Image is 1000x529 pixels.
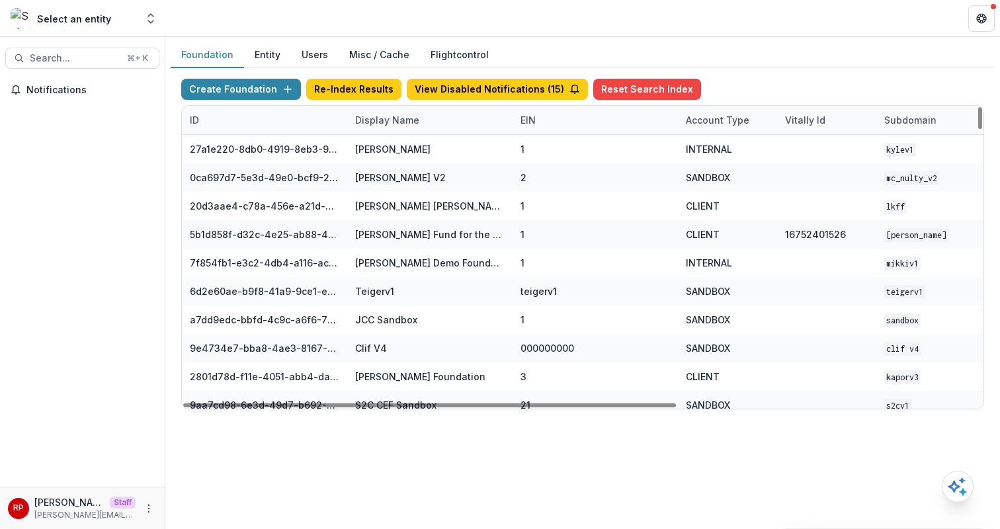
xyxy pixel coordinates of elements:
[521,398,530,412] div: 21
[190,398,339,412] div: 9aa7cd98-6e3d-49d7-b692-3e5f3d1facd4
[593,79,701,100] button: Reset Search Index
[190,142,339,156] div: 27a1e220-8db0-4919-8eb3-9f29ee33f7b0
[347,106,513,134] div: Display Name
[34,509,136,521] p: [PERSON_NAME][EMAIL_ADDRESS][DOMAIN_NAME]
[686,256,732,270] div: INTERNAL
[884,342,921,356] code: Clif V4
[876,113,944,127] div: Subdomain
[355,313,417,327] div: JCC Sandbox
[686,142,732,156] div: INTERNAL
[521,199,524,213] div: 1
[190,370,339,384] div: 2801d78d-f11e-4051-abb4-dab00da98882
[190,171,339,184] div: 0ca697d7-5e3d-49e0-bcf9-217f69e92d71
[686,313,730,327] div: SANDBOX
[190,341,339,355] div: 9e4734e7-bba8-4ae3-8167-95d86cec7b4b
[355,370,485,384] div: [PERSON_NAME] Foundation
[182,106,347,134] div: ID
[678,106,777,134] div: Account Type
[181,79,301,100] button: Create Foundation
[355,341,387,355] div: Clif V4
[355,171,446,184] div: [PERSON_NAME] V2
[777,106,876,134] div: Vitally Id
[686,398,730,412] div: SANDBOX
[521,284,557,298] div: teigerv1
[110,497,136,509] p: Staff
[521,256,524,270] div: 1
[884,228,948,242] code: [PERSON_NAME]
[521,142,524,156] div: 1
[876,106,976,134] div: Subdomain
[13,504,24,512] div: Ruthwick Pathireddy
[968,5,995,32] button: Get Help
[26,85,154,96] span: Notifications
[686,171,730,184] div: SANDBOX
[521,370,526,384] div: 3
[407,79,588,100] button: View Disabled Notifications (15)
[355,398,437,412] div: S2C CEF Sandbox
[190,284,339,298] div: 6d2e60ae-b9f8-41a9-9ce1-e608d0f20ec5
[431,48,489,61] a: Flightcontrol
[355,256,505,270] div: [PERSON_NAME] Demo Foundation
[521,227,524,241] div: 1
[124,51,151,65] div: ⌘ + K
[30,53,119,64] span: Search...
[884,399,911,413] code: s2cv1
[686,341,730,355] div: SANDBOX
[37,12,111,26] div: Select an entity
[190,227,339,241] div: 5b1d858f-d32c-4e25-ab88-434536713791
[141,501,157,516] button: More
[190,256,339,270] div: 7f854fb1-e3c2-4db4-a116-aca576521abc
[884,200,907,214] code: lkff
[884,370,921,384] code: kaporv3
[291,42,339,68] button: Users
[678,113,757,127] div: Account Type
[686,284,730,298] div: SANDBOX
[34,495,104,509] p: [PERSON_NAME]
[521,313,524,327] div: 1
[785,227,846,241] div: 16752401526
[777,113,833,127] div: Vitally Id
[686,370,720,384] div: CLIENT
[513,113,544,127] div: EIN
[11,8,32,29] img: Select an entity
[513,106,678,134] div: EIN
[339,42,420,68] button: Misc / Cache
[5,48,159,69] button: Search...
[521,341,574,355] div: 000000000
[884,285,925,299] code: teigerv1
[171,42,244,68] button: Foundation
[355,199,505,213] div: [PERSON_NAME] [PERSON_NAME] Family Foundation
[5,79,159,101] button: Notifications
[244,42,291,68] button: Entity
[190,199,339,213] div: 20d3aae4-c78a-456e-a21d-91c97a6a725f
[190,313,339,327] div: a7dd9edc-bbfd-4c9c-a6f6-76d0743bf1cd
[306,79,401,100] button: Re-Index Results
[182,113,207,127] div: ID
[686,227,720,241] div: CLIENT
[884,171,939,185] code: mc_nulty_v2
[347,113,427,127] div: Display Name
[355,284,394,298] div: Teigerv1
[884,143,916,157] code: kylev1
[942,471,974,503] button: Open AI Assistant
[884,257,921,270] code: mikkiv1
[142,5,160,32] button: Open entity switcher
[355,142,431,156] div: [PERSON_NAME]
[355,227,505,241] div: [PERSON_NAME] Fund for the Blind
[521,171,526,184] div: 2
[686,199,720,213] div: CLIENT
[884,313,921,327] code: sandbox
